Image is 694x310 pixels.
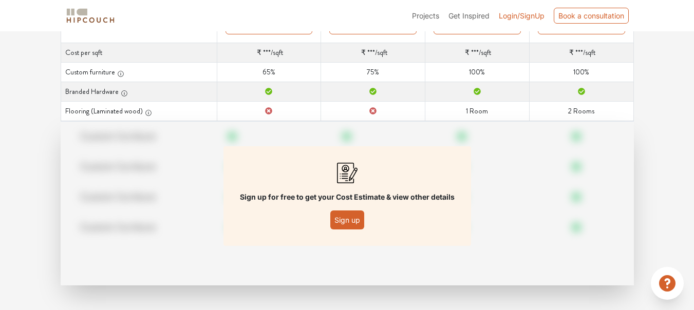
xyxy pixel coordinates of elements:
td: 65% [217,63,321,82]
span: Projects [412,11,439,20]
th: Custom furniture [61,63,217,82]
div: Book a consultation [554,8,629,24]
p: Sign up for free to get your Cost Estimate & view other details [240,191,455,202]
td: 100% [425,63,530,82]
button: Sign up [330,210,364,229]
span: Login/SignUp [499,11,545,20]
th: Cost per sqft [61,43,217,63]
img: logo-horizontal.svg [65,7,116,25]
td: 2 Rooms [529,102,633,121]
td: /sqft [425,43,530,63]
td: /sqft [529,43,633,63]
td: /sqft [321,43,425,63]
span: logo-horizontal.svg [65,4,116,27]
span: Get Inspired [448,11,490,20]
th: Flooring (Laminated wood) [61,102,217,121]
th: Branded Hardware [61,82,217,102]
td: 1 Room [425,102,530,121]
td: /sqft [217,43,321,63]
td: 75% [321,63,425,82]
td: 100% [529,63,633,82]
